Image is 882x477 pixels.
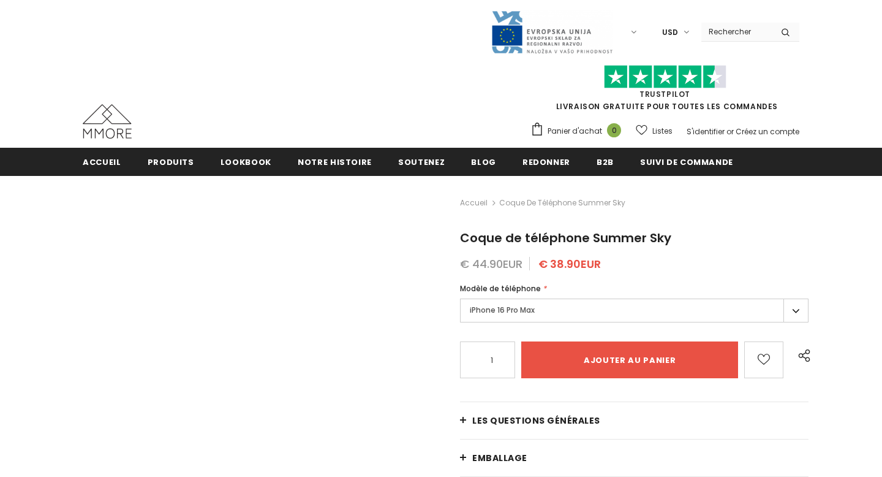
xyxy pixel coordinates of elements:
input: Search Site [701,23,772,40]
span: LIVRAISON GRATUITE POUR TOUTES LES COMMANDES [530,71,799,112]
a: Suivi de commande [640,148,733,175]
span: Panier d'achat [548,125,602,137]
input: Ajouter au panier [521,342,738,378]
a: Panier d'achat 0 [530,122,627,140]
span: Modèle de téléphone [460,283,541,294]
span: B2B [597,156,614,168]
span: soutenez [398,156,445,168]
a: soutenez [398,148,445,175]
img: Javni Razpis [491,10,613,55]
a: Redonner [522,148,570,175]
span: USD [662,26,678,39]
span: 0 [607,123,621,137]
span: Accueil [83,156,121,168]
img: Cas MMORE [83,104,132,139]
a: Notre histoire [298,148,372,175]
a: S'identifier [687,126,725,137]
span: EMBALLAGE [472,452,527,464]
a: Blog [471,148,496,175]
a: B2B [597,148,614,175]
label: iPhone 16 Pro Max [460,299,809,322]
a: TrustPilot [639,89,690,99]
a: Lookbook [221,148,271,175]
a: Créez un compte [736,126,799,137]
span: Produits [148,156,194,168]
span: Coque de téléphone Summer Sky [460,229,671,246]
img: Faites confiance aux étoiles pilotes [604,65,726,89]
a: Accueil [83,148,121,175]
a: Produits [148,148,194,175]
a: Accueil [460,196,488,210]
span: Lookbook [221,156,271,168]
span: Suivi de commande [640,156,733,168]
a: Les questions générales [460,402,809,439]
span: Notre histoire [298,156,372,168]
span: € 38.90EUR [538,256,601,272]
span: Redonner [522,156,570,168]
span: € 44.90EUR [460,256,522,272]
span: Coque de téléphone Summer Sky [499,196,625,210]
span: Les questions générales [472,414,600,427]
span: Blog [471,156,496,168]
a: Javni Razpis [491,26,613,37]
span: Listes [652,125,673,137]
a: Listes [636,120,673,142]
a: EMBALLAGE [460,440,809,476]
span: or [726,126,734,137]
